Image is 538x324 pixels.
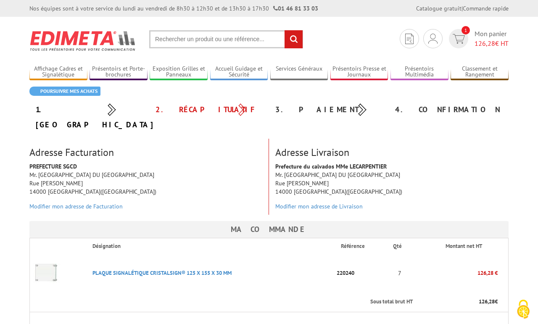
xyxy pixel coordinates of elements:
img: Edimeta [29,25,137,56]
div: Mr. [GEOGRAPHIC_DATA] DU [GEOGRAPHIC_DATA] Rue [PERSON_NAME] 14000 [GEOGRAPHIC_DATA]([GEOGRAPHIC_... [269,162,515,215]
img: Cookies (fenêtre modale) [513,299,534,320]
a: 1. [GEOGRAPHIC_DATA] [36,105,155,129]
a: Classement et Rangement [451,65,509,79]
a: Exposition Grilles et Panneaux [150,65,208,79]
p: € [420,298,498,306]
strong: 01 46 81 33 03 [273,5,318,12]
strong: Prefecture du calvados MMe LECARPENTIER [275,163,387,170]
input: rechercher [285,30,303,48]
img: PLAQUE SIGNALéTIQUE CRISTALSIGN® 125 X 155 X 30 MM [30,256,63,290]
img: devis rapide [405,34,414,44]
span: 1 [462,26,470,34]
img: devis rapide [428,34,438,44]
a: Commande rapide [463,5,509,12]
a: PLAQUE SIGNALéTIQUE CRISTALSIGN® 125 X 155 X 30 MM [92,269,232,277]
button: Cookies (fenêtre modale) [509,295,538,324]
span: 126,28 [479,298,495,305]
a: Affichage Cadres et Signalétique [29,65,87,79]
a: devis rapide 1 Mon panier 126,28€ HT [447,29,509,48]
p: 126,28 € [414,266,498,280]
h3: Adresse Facturation [29,147,262,158]
th: Référence [334,238,386,254]
div: | [416,4,509,13]
strong: PREFECTURE SGCD [29,163,77,170]
th: Désignation [86,238,334,254]
p: 220240 [334,266,386,280]
th: Qté [386,238,414,254]
img: devis rapide [453,34,465,44]
a: Modifier mon adresse de Facturation [29,203,123,210]
div: Nos équipes sont à votre service du lundi au vendredi de 8h30 à 12h30 et de 13h30 à 17h30 [29,4,318,13]
a: Accueil Guidage et Sécurité [210,65,268,79]
div: 3. Paiement [269,102,389,117]
div: 2. Récapitulatif [149,102,269,117]
span: € HT [475,39,509,48]
div: 4. Confirmation [389,102,509,117]
a: Poursuivre mes achats [29,87,100,96]
a: Présentoirs Presse et Journaux [330,65,388,79]
span: 126,28 [475,39,495,47]
input: Rechercher un produit ou une référence... [149,30,303,48]
a: Présentoirs Multimédia [390,65,448,79]
div: Mr. [GEOGRAPHIC_DATA] DU [GEOGRAPHIC_DATA] Rue [PERSON_NAME] 14000 [GEOGRAPHIC_DATA]([GEOGRAPHIC_... [23,162,269,215]
a: Présentoirs et Porte-brochures [90,65,148,79]
a: Modifier mon adresse de Livraison [275,203,363,210]
a: Services Généraux [270,65,328,79]
a: Catalogue gratuit [416,5,462,12]
span: Mon panier [475,29,509,48]
p: Montant net HT [420,242,508,250]
th: Sous total brut HT [30,292,414,312]
h3: Ma commande [29,221,509,238]
h3: Adresse Livraison [275,147,509,158]
td: 7 [386,254,414,292]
